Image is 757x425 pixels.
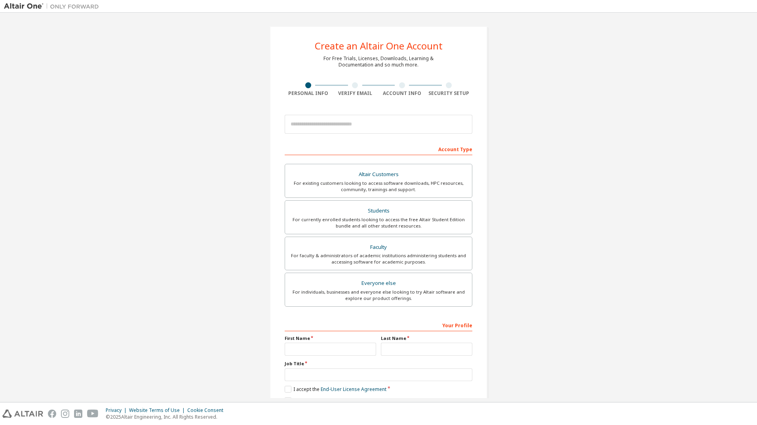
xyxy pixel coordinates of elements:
div: Security Setup [426,90,473,97]
div: Everyone else [290,278,467,289]
img: linkedin.svg [74,410,82,418]
img: youtube.svg [87,410,99,418]
div: For currently enrolled students looking to access the free Altair Student Edition bundle and all ... [290,216,467,229]
div: For existing customers looking to access software downloads, HPC resources, community, trainings ... [290,180,467,193]
a: End-User License Agreement [321,386,386,393]
div: Website Terms of Use [129,407,187,414]
div: Privacy [106,407,129,414]
div: For faculty & administrators of academic institutions administering students and accessing softwa... [290,252,467,265]
div: For individuals, businesses and everyone else looking to try Altair software and explore our prod... [290,289,467,302]
label: First Name [285,335,376,342]
img: facebook.svg [48,410,56,418]
p: © 2025 Altair Engineering, Inc. All Rights Reserved. [106,414,228,420]
div: Your Profile [285,319,472,331]
div: Create an Altair One Account [315,41,443,51]
div: Account Info [378,90,426,97]
div: Faculty [290,242,467,253]
div: Altair Customers [290,169,467,180]
label: Job Title [285,360,472,367]
label: Last Name [381,335,472,342]
img: instagram.svg [61,410,69,418]
img: altair_logo.svg [2,410,43,418]
img: Altair One [4,2,103,10]
label: I accept the [285,386,386,393]
div: Students [290,205,467,216]
label: I would like to receive marketing emails from Altair [285,397,408,404]
div: Verify Email [332,90,379,97]
div: For Free Trials, Licenses, Downloads, Learning & Documentation and so much more. [323,55,434,68]
div: Account Type [285,142,472,155]
div: Cookie Consent [187,407,228,414]
div: Personal Info [285,90,332,97]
